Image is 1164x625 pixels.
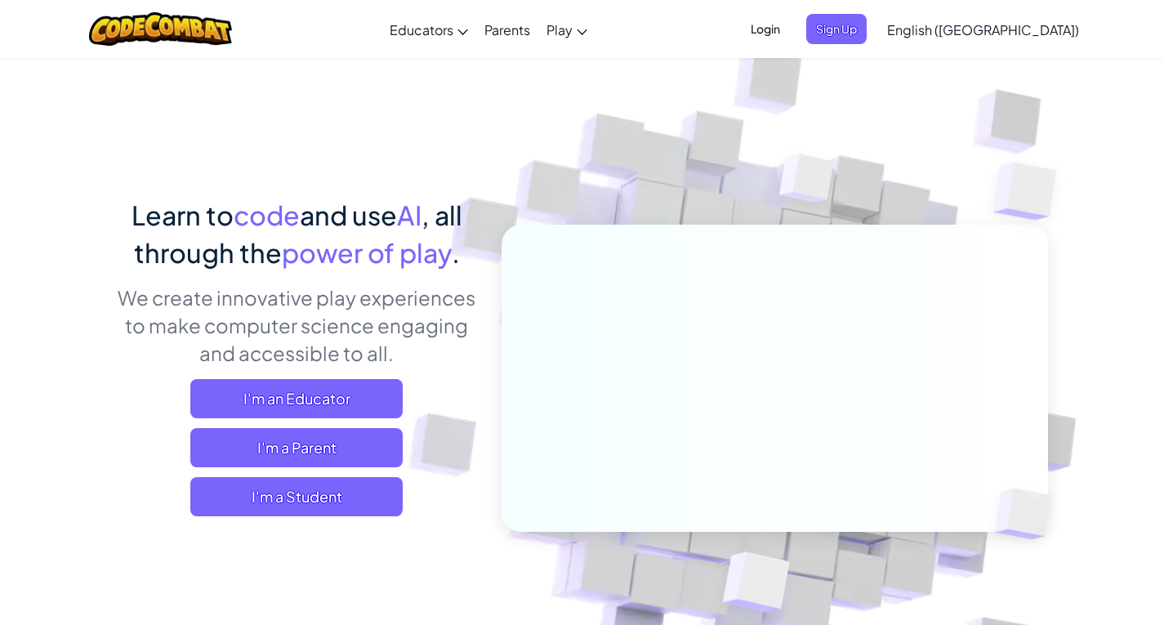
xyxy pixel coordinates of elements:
img: Overlap cubes [967,454,1090,574]
p: We create innovative play experiences to make computer science engaging and accessible to all. [117,283,477,367]
img: CodeCombat logo [89,12,232,46]
span: AI [397,199,421,231]
button: I'm a Student [190,477,403,516]
span: Play [546,21,573,38]
a: Educators [381,7,476,51]
button: Sign Up [806,14,867,44]
a: English ([GEOGRAPHIC_DATA]) [879,7,1087,51]
img: Overlap cubes [748,122,866,243]
span: . [452,236,460,269]
a: Play [538,7,595,51]
a: I'm an Educator [190,379,403,418]
span: English ([GEOGRAPHIC_DATA]) [887,21,1079,38]
span: code [234,199,300,231]
span: Learn to [132,199,234,231]
span: and use [300,199,397,231]
img: Overlap cubes [961,123,1102,261]
a: I'm a Parent [190,428,403,467]
span: Educators [390,21,453,38]
button: Login [741,14,790,44]
span: power of play [282,236,452,269]
a: Parents [476,7,538,51]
